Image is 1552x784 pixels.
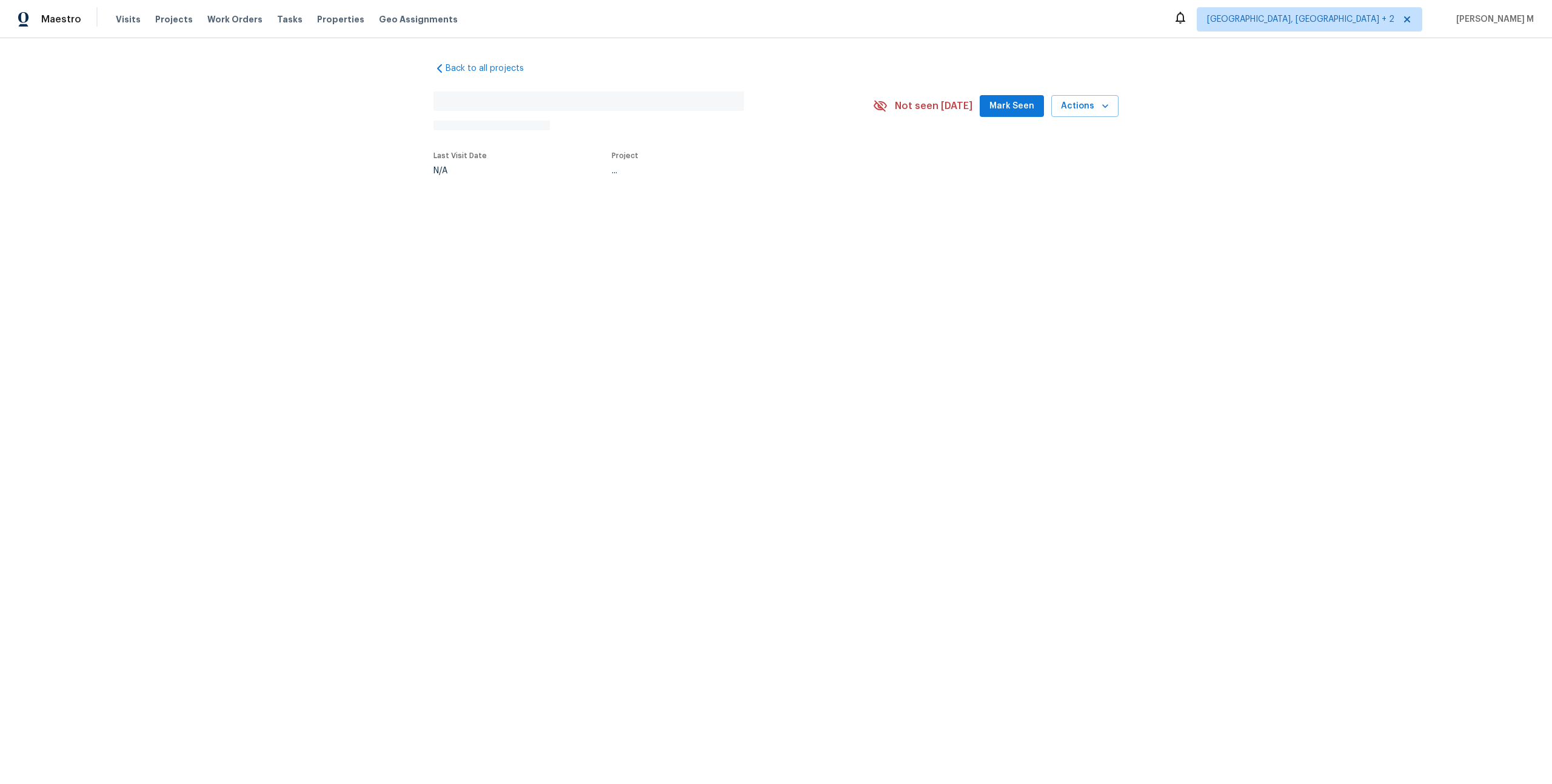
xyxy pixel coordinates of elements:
span: Geo Assignments [379,13,458,25]
span: Work Orders [207,13,263,25]
div: N/A [433,167,487,175]
span: Maestro [41,13,81,25]
span: Project [612,152,638,159]
span: Actions [1061,99,1109,114]
button: Mark Seen [980,95,1044,118]
span: Mark Seen [989,99,1034,114]
span: Tasks [277,15,303,24]
span: [PERSON_NAME] M [1451,13,1534,25]
div: ... [612,167,845,175]
span: Projects [155,13,193,25]
span: Properties [317,13,364,25]
span: Not seen [DATE] [895,100,972,112]
a: Back to all projects [433,62,550,75]
span: [GEOGRAPHIC_DATA], [GEOGRAPHIC_DATA] + 2 [1207,13,1394,25]
button: Actions [1051,95,1119,118]
span: Visits [116,13,141,25]
span: Last Visit Date [433,152,487,159]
